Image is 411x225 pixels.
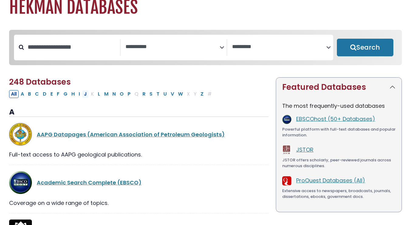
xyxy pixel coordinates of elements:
[125,44,220,50] textarea: Search
[282,157,396,169] div: JSTOR offers scholarly, peer-reviewed journals across numerous disciplines.
[49,90,55,98] button: Filter Results E
[19,90,26,98] button: Filter Results A
[9,90,214,97] div: Alpha-list to filter by first letter of database name
[176,90,185,98] button: Filter Results W
[169,90,176,98] button: Filter Results V
[41,90,48,98] button: Filter Results D
[276,78,402,97] button: Featured Databases
[296,115,375,123] a: EBSCOhost (50+ Databases)
[296,146,313,153] a: JSTOR
[337,39,393,56] button: Submit for Search Results
[282,126,396,138] div: Powerful platform with full-text databases and popular information.
[77,90,82,98] button: Filter Results I
[55,90,61,98] button: Filter Results F
[9,76,71,87] span: 248 Databases
[9,199,269,207] div: Coverage on a wide range of topics.
[82,90,89,98] button: Filter Results J
[141,90,147,98] button: Filter Results R
[111,90,118,98] button: Filter Results N
[70,90,77,98] button: Filter Results H
[155,90,161,98] button: Filter Results T
[37,179,142,186] a: Academic Search Complete (EBSCO)
[9,90,19,98] button: All
[9,150,269,159] div: Full-text access to AAPG geological publications.
[126,90,132,98] button: Filter Results P
[24,42,120,52] input: Search database by title or keyword
[33,90,41,98] button: Filter Results C
[199,90,205,98] button: Filter Results Z
[232,44,326,50] textarea: Search
[9,30,402,65] nav: Search filters
[282,102,396,110] p: The most frequently-used databases
[62,90,69,98] button: Filter Results G
[96,90,102,98] button: Filter Results L
[162,90,169,98] button: Filter Results U
[296,177,365,184] a: ProQuest Databases (All)
[148,90,154,98] button: Filter Results S
[282,188,396,200] div: Extensive access to newspapers, broadcasts, journals, dissertations, ebooks, government docs.
[118,90,125,98] button: Filter Results O
[37,131,225,138] a: AAPG Datapages (American Association of Petroleum Geologists)
[102,90,110,98] button: Filter Results M
[26,90,33,98] button: Filter Results B
[9,108,269,117] h3: A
